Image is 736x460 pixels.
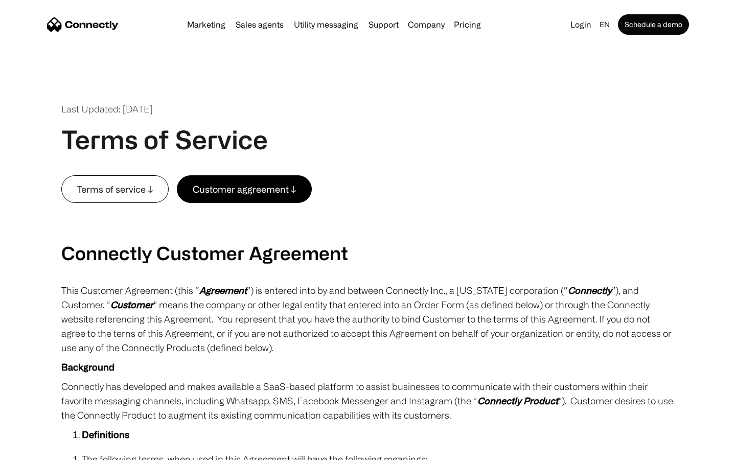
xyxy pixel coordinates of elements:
[61,242,675,264] h2: Connectly Customer Agreement
[77,182,153,196] div: Terms of service ↓
[82,429,129,440] strong: Definitions
[61,124,268,155] h1: Terms of Service
[20,442,61,456] ul: Language list
[566,17,595,32] a: Login
[408,17,445,32] div: Company
[290,20,362,29] a: Utility messaging
[61,379,675,422] p: Connectly has developed and makes available a SaaS-based platform to assist businesses to communi...
[618,14,689,35] a: Schedule a demo
[61,283,675,355] p: This Customer Agreement (this “ ”) is entered into by and between Connectly Inc., a [US_STATE] co...
[61,362,114,372] strong: Background
[61,203,675,217] p: ‍
[450,20,485,29] a: Pricing
[232,20,288,29] a: Sales agents
[61,222,675,237] p: ‍
[477,396,558,406] em: Connectly Product
[600,17,610,32] div: en
[199,285,247,295] em: Agreement
[193,182,296,196] div: Customer aggreement ↓
[364,20,403,29] a: Support
[110,300,153,310] em: Customer
[183,20,229,29] a: Marketing
[568,285,612,295] em: Connectly
[61,102,153,116] div: Last Updated: [DATE]
[10,441,61,456] aside: Language selected: English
